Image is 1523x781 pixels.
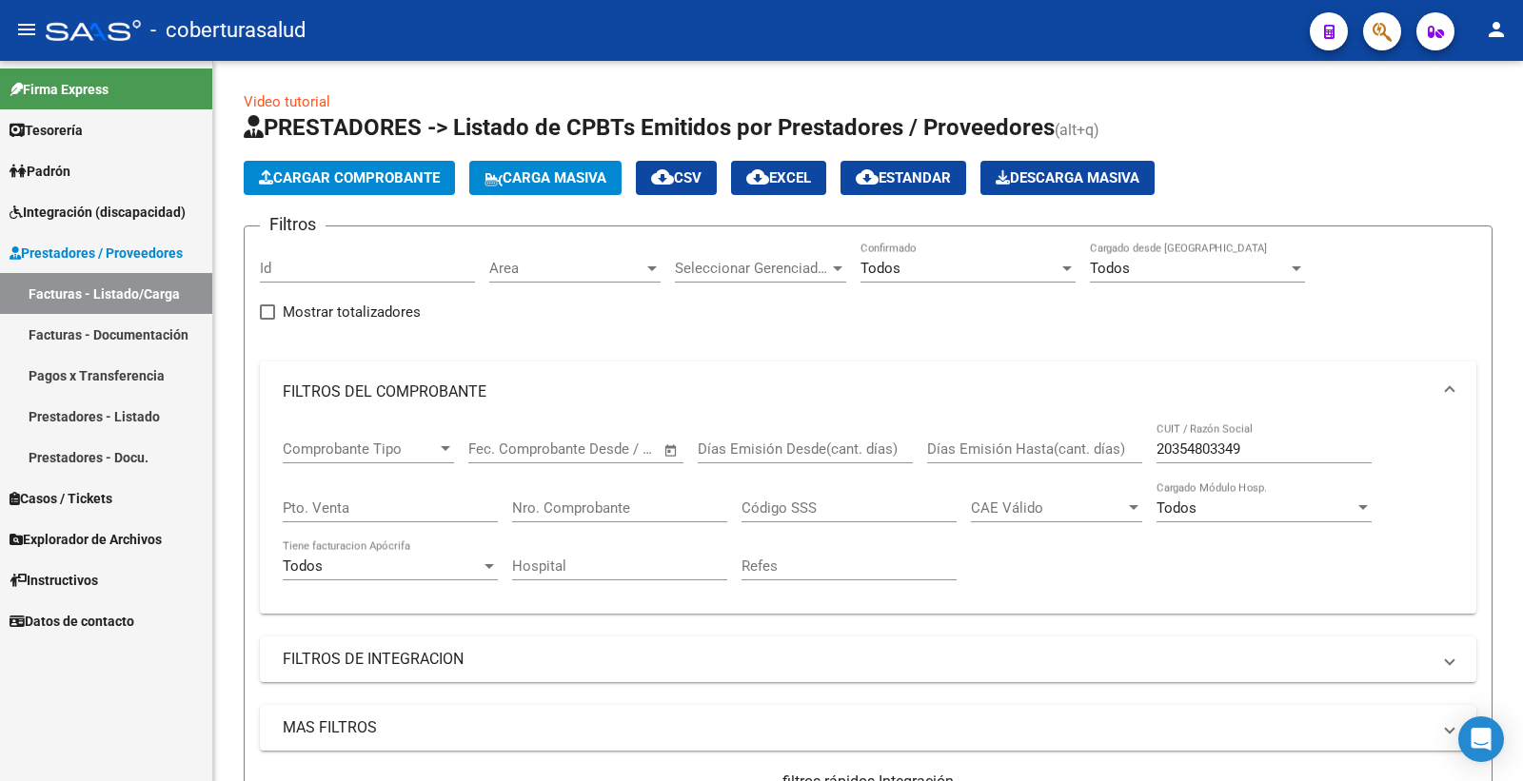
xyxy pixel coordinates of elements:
mat-panel-title: FILTROS DEL COMPROBANTE [283,381,1431,402]
span: CSV [651,169,702,186]
span: Integración (discapacidad) [10,202,186,223]
app-download-masive: Descarga masiva de comprobantes (adjuntos) [980,161,1155,195]
button: Descarga Masiva [980,161,1155,195]
mat-icon: cloud_download [856,166,879,188]
span: Prestadores / Proveedores [10,243,183,264]
a: Video tutorial [244,93,330,110]
mat-expansion-panel-header: FILTROS DEL COMPROBANTE [260,361,1476,422]
span: PRESTADORES -> Listado de CPBTs Emitidos por Prestadores / Proveedores [244,114,1055,141]
mat-expansion-panel-header: FILTROS DE INTEGRACION [260,636,1476,682]
span: Todos [1090,260,1130,277]
span: Comprobante Tipo [283,440,437,458]
mat-icon: cloud_download [746,166,769,188]
mat-panel-title: MAS FILTROS [283,717,1431,738]
span: (alt+q) [1055,121,1099,139]
input: End date [547,440,640,458]
span: CAE Válido [971,499,1125,517]
span: Explorador de Archivos [10,529,162,550]
mat-expansion-panel-header: MAS FILTROS [260,705,1476,751]
span: Carga Masiva [485,169,606,186]
span: Datos de contacto [10,611,134,632]
span: Todos [283,557,323,575]
input: Start date [468,440,530,458]
span: Todos [1157,499,1197,517]
span: Seleccionar Gerenciador [675,260,829,277]
span: Casos / Tickets [10,488,112,509]
span: Tesorería [10,120,83,141]
span: Descarga Masiva [996,169,1139,186]
mat-panel-title: FILTROS DE INTEGRACION [283,649,1431,670]
span: Padrón [10,161,70,182]
h3: Filtros [260,211,326,238]
span: Area [489,260,643,277]
span: - coberturasalud [150,10,306,51]
mat-icon: cloud_download [651,166,674,188]
button: Carga Masiva [469,161,622,195]
button: Estandar [841,161,966,195]
div: Open Intercom Messenger [1458,716,1504,762]
mat-icon: menu [15,18,38,41]
span: Cargar Comprobante [259,169,440,186]
span: Instructivos [10,570,98,591]
span: Estandar [856,169,951,186]
mat-icon: person [1485,18,1508,41]
span: Mostrar totalizadores [283,301,421,323]
span: Firma Express [10,79,109,100]
button: CSV [636,161,717,195]
div: FILTROS DEL COMPROBANTE [260,422,1476,614]
button: Cargar Comprobante [244,161,455,195]
button: EXCEL [731,161,826,195]
span: Todos [860,260,900,277]
span: EXCEL [746,169,811,186]
button: Open calendar [661,439,682,461]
